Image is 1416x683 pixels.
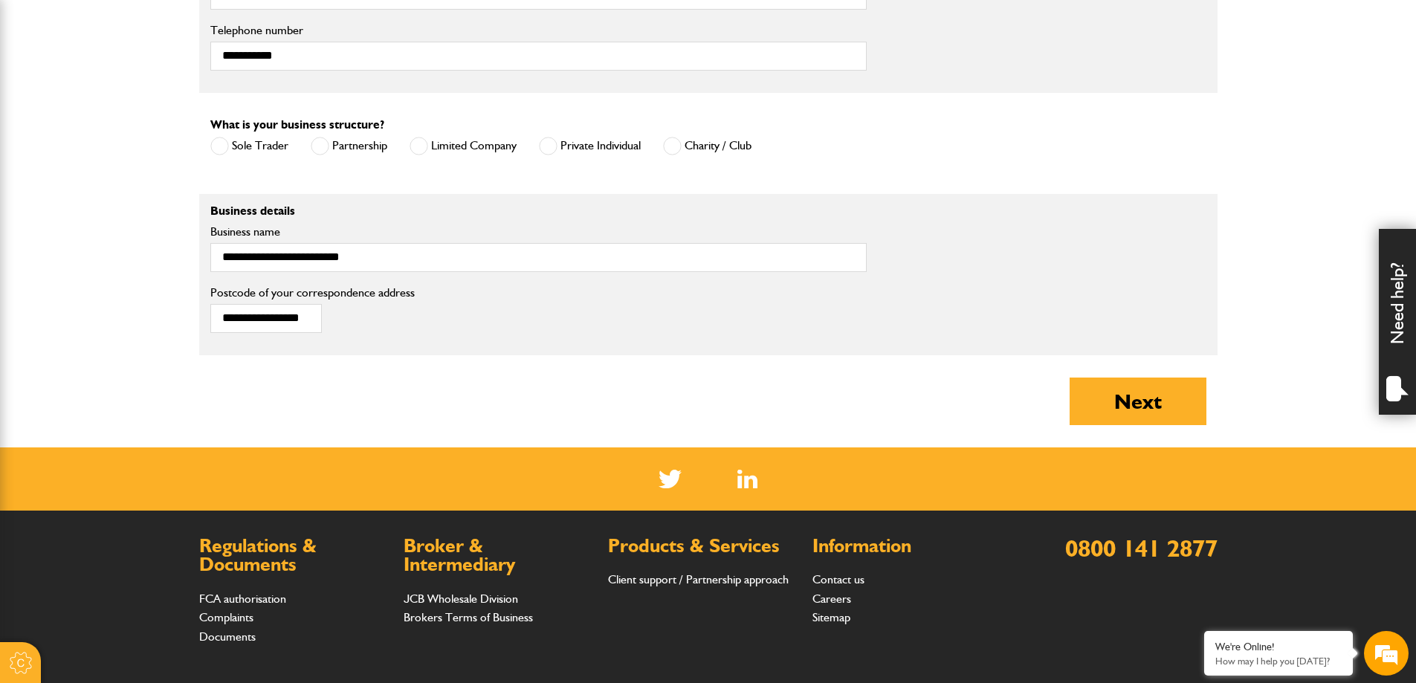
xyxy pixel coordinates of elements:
[737,470,757,488] img: Linked In
[202,458,270,478] em: Start Chat
[199,629,256,644] a: Documents
[663,137,751,155] label: Charity / Club
[1070,378,1206,425] button: Next
[210,205,867,217] p: Business details
[210,119,384,131] label: What is your business structure?
[199,610,253,624] a: Complaints
[737,470,757,488] a: LinkedIn
[19,181,271,214] input: Enter your email address
[199,537,389,574] h2: Regulations & Documents
[539,137,641,155] label: Private Individual
[1215,641,1342,653] div: We're Online!
[199,592,286,606] a: FCA authorisation
[1215,656,1342,667] p: How may I help you today?
[244,7,279,43] div: Minimize live chat window
[659,470,682,488] img: Twitter
[19,225,271,258] input: Enter your phone number
[812,592,851,606] a: Careers
[404,592,518,606] a: JCB Wholesale Division
[210,25,867,36] label: Telephone number
[404,610,533,624] a: Brokers Terms of Business
[1379,229,1416,415] div: Need help?
[25,82,62,103] img: d_20077148190_company_1631870298795_20077148190
[210,287,437,299] label: Postcode of your correspondence address
[210,226,867,238] label: Business name
[812,610,850,624] a: Sitemap
[210,137,288,155] label: Sole Trader
[404,537,593,574] h2: Broker & Intermediary
[812,537,1002,556] h2: Information
[311,137,387,155] label: Partnership
[77,83,250,103] div: Chat with us now
[19,269,271,445] textarea: Type your message and hit 'Enter'
[1065,534,1218,563] a: 0800 141 2877
[812,572,864,586] a: Contact us
[608,537,798,556] h2: Products & Services
[19,137,271,170] input: Enter your last name
[608,572,789,586] a: Client support / Partnership approach
[410,137,517,155] label: Limited Company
